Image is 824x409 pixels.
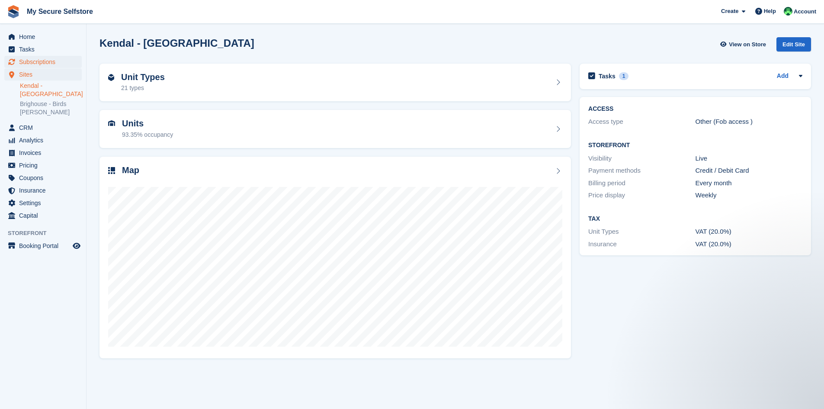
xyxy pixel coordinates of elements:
h2: Storefront [588,142,802,149]
div: Payment methods [588,166,695,176]
a: menu [4,56,82,68]
h2: Unit Types [121,72,165,82]
span: Analytics [19,134,71,146]
img: unit-type-icn-2b2737a686de81e16bb02015468b77c625bbabd49415b5ef34ead5e3b44a266d.svg [108,74,114,81]
a: Unit Types 21 types [99,64,571,102]
div: Visibility [588,154,695,164]
div: Credit / Debit Card [696,166,802,176]
a: menu [4,134,82,146]
div: Live [696,154,802,164]
span: Coupons [19,172,71,184]
a: Preview store [71,241,82,251]
a: Map [99,157,571,359]
h2: Map [122,165,139,175]
a: menu [4,122,82,134]
div: Price display [588,190,695,200]
span: Home [19,31,71,43]
a: menu [4,159,82,171]
img: stora-icon-8386f47178a22dfd0bd8f6a31ec36ba5ce8667c1dd55bd0f319d3a0aa187defe.svg [7,5,20,18]
div: Weekly [696,190,802,200]
a: menu [4,147,82,159]
a: Brighouse - Birds [PERSON_NAME] [20,100,82,116]
h2: Tasks [599,72,616,80]
a: Add [777,71,789,81]
span: Storefront [8,229,86,238]
span: Create [721,7,738,16]
span: CRM [19,122,71,134]
span: Insurance [19,184,71,196]
span: Settings [19,197,71,209]
a: menu [4,209,82,222]
a: Units 93.35% occupancy [99,110,571,148]
a: Edit Site [776,37,811,55]
a: menu [4,240,82,252]
a: Kendal - [GEOGRAPHIC_DATA] [20,82,82,98]
span: View on Store [729,40,766,49]
a: menu [4,43,82,55]
span: Tasks [19,43,71,55]
div: Every month [696,178,802,188]
span: Booking Portal [19,240,71,252]
div: Other (Fob access ) [696,117,802,127]
a: menu [4,184,82,196]
h2: Tax [588,216,802,222]
h2: Kendal - [GEOGRAPHIC_DATA] [99,37,254,49]
span: Help [764,7,776,16]
div: VAT (20.0%) [696,239,802,249]
a: View on Store [719,37,769,52]
a: menu [4,172,82,184]
img: Vickie Wedge [784,7,792,16]
div: VAT (20.0%) [696,227,802,237]
div: 93.35% occupancy [122,130,173,139]
h2: ACCESS [588,106,802,113]
a: menu [4,31,82,43]
div: Unit Types [588,227,695,237]
span: Subscriptions [19,56,71,68]
h2: Units [122,119,173,129]
div: 1 [619,72,629,80]
div: Access type [588,117,695,127]
div: Insurance [588,239,695,249]
span: Sites [19,68,71,81]
span: Invoices [19,147,71,159]
span: Pricing [19,159,71,171]
span: Capital [19,209,71,222]
div: Billing period [588,178,695,188]
a: menu [4,68,82,81]
img: unit-icn-7be61d7bf1b0ce9d3e12c5938cc71ed9869f7b940bace4675aadf7bd6d80202e.svg [108,120,115,126]
div: 21 types [121,84,165,93]
div: Edit Site [776,37,811,52]
span: Account [794,7,816,16]
img: map-icn-33ee37083ee616e46c38cad1a60f524a97daa1e2b2c8c0bc3eb3415660979fc1.svg [108,167,115,174]
a: My Secure Selfstore [23,4,96,19]
a: menu [4,197,82,209]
